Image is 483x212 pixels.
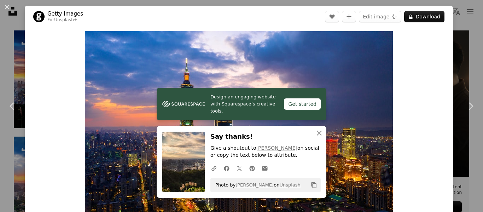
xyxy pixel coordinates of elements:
[54,17,77,22] a: Unsplash+
[235,182,274,188] a: [PERSON_NAME]
[157,88,326,120] a: Design an engaging website with Squarespace’s creative tools.Get started
[458,72,483,140] a: Next
[210,132,321,142] h3: Say thanks!
[359,11,401,22] button: Edit image
[258,161,271,175] a: Share over email
[279,182,300,188] a: Unsplash
[47,17,83,23] div: For
[162,99,205,109] img: file-1606177908946-d1eed1cbe4f5image
[220,161,233,175] a: Share on Facebook
[342,11,356,22] button: Add to Collection
[404,11,444,22] button: Download
[212,179,301,191] span: Photo by on
[256,145,297,151] a: [PERSON_NAME]
[33,11,45,22] img: Go to Getty Images's profile
[47,10,83,17] a: Getty Images
[233,161,246,175] a: Share on Twitter
[308,179,320,191] button: Copy to clipboard
[325,11,339,22] button: Like
[210,145,321,159] p: Give a shoutout to on social or copy the text below to attribute.
[246,161,258,175] a: Share on Pinterest
[210,93,278,115] span: Design an engaging website with Squarespace’s creative tools.
[284,98,321,110] div: Get started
